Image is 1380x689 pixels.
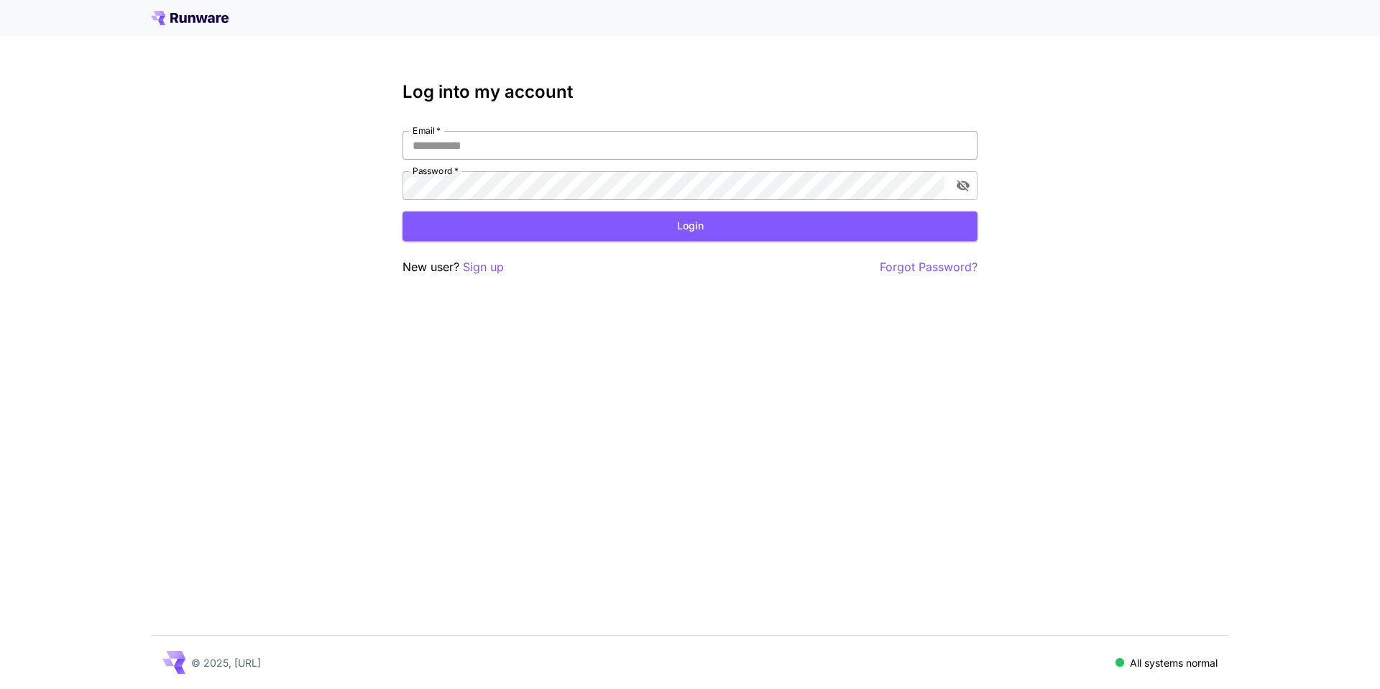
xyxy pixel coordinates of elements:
p: © 2025, [URL] [191,655,261,670]
button: Forgot Password? [880,258,977,276]
button: Login [402,211,977,241]
label: Password [413,165,459,177]
button: Sign up [463,258,504,276]
p: All systems normal [1130,655,1218,670]
p: New user? [402,258,504,276]
label: Email [413,124,441,137]
h3: Log into my account [402,82,977,102]
button: toggle password visibility [950,173,976,199]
